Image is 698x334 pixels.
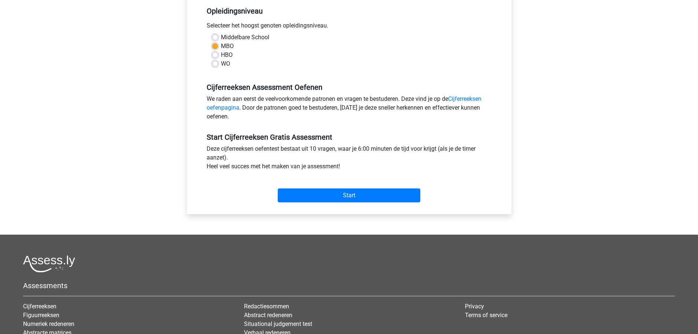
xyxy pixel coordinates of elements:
[207,133,492,142] h5: Start Cijferreeksen Gratis Assessment
[221,51,233,59] label: HBO
[201,144,497,174] div: Deze cijferreeksen oefentest bestaat uit 10 vragen, waar je 6:00 minuten de tijd voor krijgt (als...
[465,312,507,319] a: Terms of service
[23,312,59,319] a: Figuurreeksen
[23,320,74,327] a: Numeriek redeneren
[221,42,234,51] label: MBO
[207,4,492,18] h5: Opleidingsniveau
[23,281,675,290] h5: Assessments
[23,255,75,272] img: Assessly logo
[207,83,492,92] h5: Cijferreeksen Assessment Oefenen
[465,303,484,310] a: Privacy
[244,312,292,319] a: Abstract redeneren
[278,188,420,202] input: Start
[244,303,289,310] a: Redactiesommen
[244,320,312,327] a: Situational judgement test
[23,303,56,310] a: Cijferreeksen
[221,33,269,42] label: Middelbare School
[201,21,497,33] div: Selecteer het hoogst genoten opleidingsniveau.
[201,95,497,124] div: We raden aan eerst de veelvoorkomende patronen en vragen te bestuderen. Deze vind je op de . Door...
[221,59,230,68] label: WO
